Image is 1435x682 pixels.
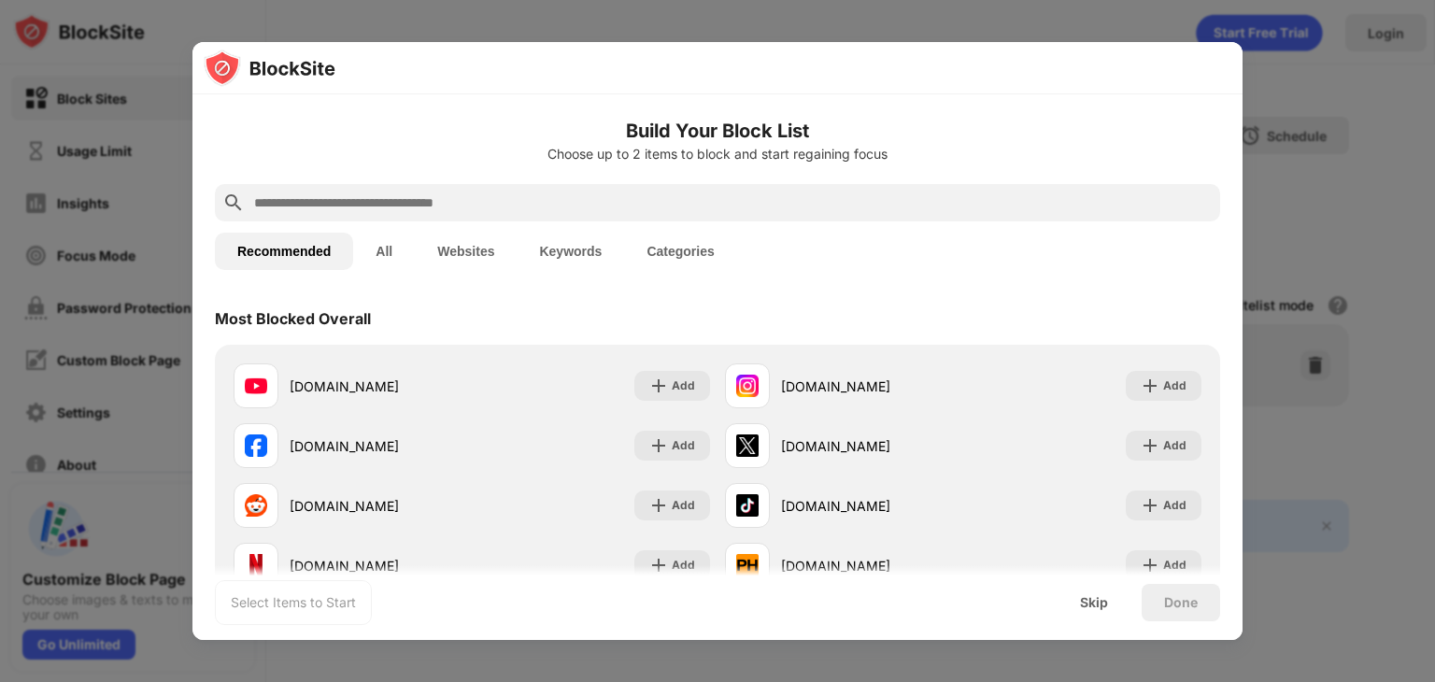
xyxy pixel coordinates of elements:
div: Add [672,556,695,575]
div: Add [1163,377,1186,395]
div: [DOMAIN_NAME] [290,436,472,456]
button: All [353,233,415,270]
div: Done [1164,595,1198,610]
img: favicons [245,554,267,576]
button: Keywords [517,233,624,270]
div: Add [672,496,695,515]
div: Add [672,377,695,395]
button: Recommended [215,233,353,270]
div: Add [1163,496,1186,515]
div: Most Blocked Overall [215,309,371,328]
div: Select Items to Start [231,593,356,612]
img: favicons [245,434,267,457]
img: favicons [245,375,267,397]
img: favicons [736,375,759,397]
img: logo-blocksite.svg [204,50,335,87]
div: [DOMAIN_NAME] [781,436,963,456]
img: search.svg [222,192,245,214]
img: favicons [245,494,267,517]
div: [DOMAIN_NAME] [290,556,472,575]
div: Choose up to 2 items to block and start regaining focus [215,147,1220,162]
div: Skip [1080,595,1108,610]
img: favicons [736,554,759,576]
div: [DOMAIN_NAME] [781,556,963,575]
div: Add [672,436,695,455]
button: Categories [624,233,736,270]
img: favicons [736,434,759,457]
div: Add [1163,556,1186,575]
img: favicons [736,494,759,517]
button: Websites [415,233,517,270]
h6: Build Your Block List [215,117,1220,145]
div: [DOMAIN_NAME] [781,377,963,396]
div: [DOMAIN_NAME] [781,496,963,516]
div: [DOMAIN_NAME] [290,496,472,516]
div: [DOMAIN_NAME] [290,377,472,396]
div: Add [1163,436,1186,455]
